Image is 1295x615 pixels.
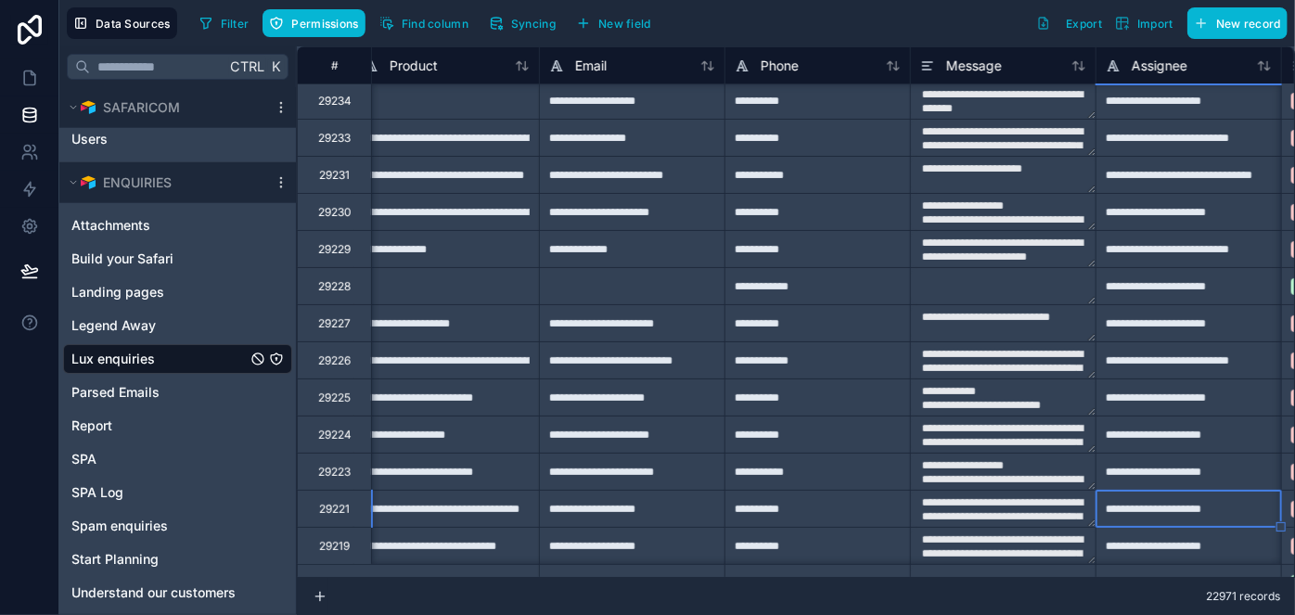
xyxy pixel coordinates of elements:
span: Find column [402,17,468,31]
button: Filter [192,9,256,37]
button: Permissions [263,9,365,37]
div: 29228 [318,279,351,294]
span: Assignee [1132,57,1187,75]
button: New record [1187,7,1288,39]
div: 29231 [319,168,350,183]
span: Email [575,57,607,75]
div: 29234 [318,94,352,109]
div: 29227 [318,316,351,331]
span: Export [1066,17,1102,31]
button: Syncing [482,9,562,37]
button: Data Sources [67,7,177,39]
div: 29225 [318,391,351,405]
div: 29218 [319,576,350,591]
div: 29230 [318,205,352,220]
div: 29221 [319,502,350,517]
button: Find column [373,9,475,37]
span: K [269,60,282,73]
div: 29226 [318,353,351,368]
span: Phone [761,57,799,75]
span: Ctrl [228,55,266,78]
span: Data Sources [96,17,171,31]
span: Permissions [291,17,358,31]
div: 29219 [319,539,350,554]
div: 29223 [318,465,351,480]
div: # [312,58,357,72]
button: Export [1030,7,1109,39]
span: 22971 records [1206,589,1280,604]
div: 29233 [318,131,351,146]
button: New field [570,9,658,37]
span: Message [946,57,1002,75]
span: New record [1216,17,1281,31]
a: Syncing [482,9,570,37]
span: Product [390,57,438,75]
span: Filter [221,17,250,31]
a: New record [1180,7,1288,39]
button: Import [1109,7,1180,39]
div: 29224 [318,428,352,442]
span: Import [1137,17,1173,31]
span: Syncing [511,17,556,31]
a: Permissions [263,9,372,37]
span: New field [598,17,651,31]
div: 29229 [318,242,351,257]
